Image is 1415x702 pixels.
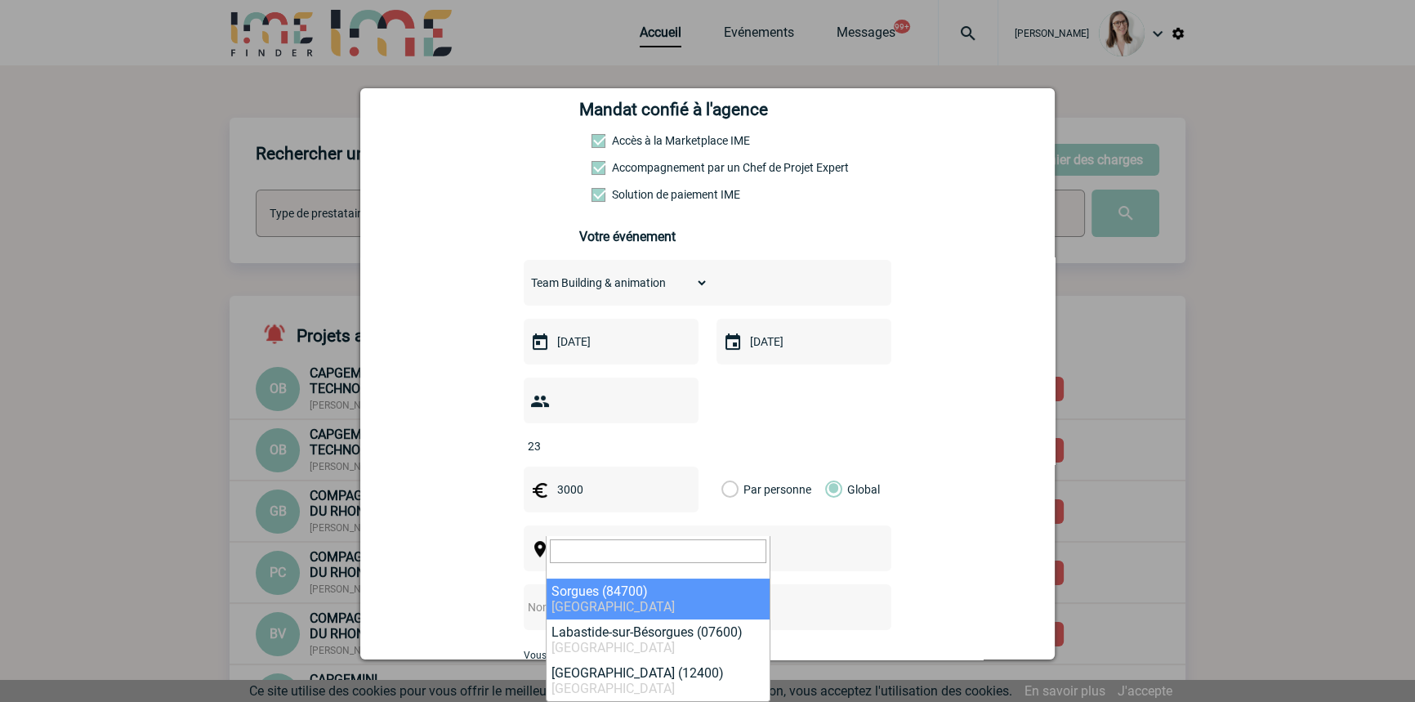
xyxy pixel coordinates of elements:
[551,681,675,696] span: [GEOGRAPHIC_DATA]
[591,134,663,147] label: Accès à la Marketplace IME
[721,467,739,512] label: Par personne
[579,229,837,244] h3: Votre événement
[547,619,770,660] li: Labastide-sur-Bésorgues (07600)
[551,640,675,655] span: [GEOGRAPHIC_DATA]
[825,467,836,512] label: Global
[547,579,770,619] li: Sorgues (84700)
[524,650,891,661] p: Vous pouvez ajouter une pièce jointe à votre demande
[547,660,770,701] li: [GEOGRAPHIC_DATA] (12400)
[551,599,675,615] span: [GEOGRAPHIC_DATA]
[553,331,666,352] input: Date de début
[524,436,677,457] input: Nombre de participants
[591,161,663,174] label: Prestation payante
[746,331,859,352] input: Date de fin
[524,597,848,618] input: Nom de l'événement
[591,188,663,201] label: Conformité aux process achat client, Prise en charge de la facturation, Mutualisation de plusieur...
[579,100,768,119] h4: Mandat confié à l'agence
[553,479,666,500] input: Budget HT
